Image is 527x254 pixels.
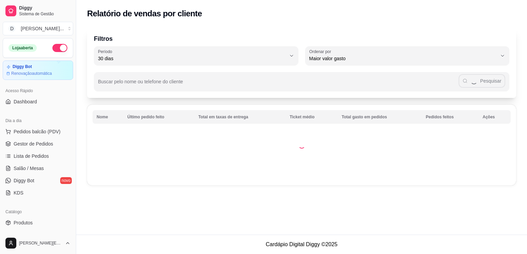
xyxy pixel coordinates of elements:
div: Loading [298,142,305,149]
label: Período [98,49,114,54]
button: Select a team [3,22,73,35]
span: Produtos [14,219,33,226]
div: Acesso Rápido [3,85,73,96]
a: KDS [3,187,73,198]
a: Lista de Pedidos [3,151,73,162]
button: Período30 dias [94,46,298,65]
span: Dashboard [14,98,37,105]
span: D [9,25,15,32]
label: Ordenar por [309,49,333,54]
span: Diggy [19,5,70,11]
span: Complementos [14,232,46,238]
p: Filtros [94,34,509,44]
button: Alterar Status [52,44,67,52]
span: [PERSON_NAME][EMAIL_ADDRESS][DOMAIN_NAME] [19,240,62,246]
a: Diggy Botnovo [3,175,73,186]
article: Renovação automática [11,71,52,76]
a: DiggySistema de Gestão [3,3,73,19]
span: Lista de Pedidos [14,153,49,159]
div: [PERSON_NAME] ... [21,25,64,32]
div: Dia a dia [3,115,73,126]
a: Gestor de Pedidos [3,138,73,149]
span: Sistema de Gestão [19,11,70,17]
a: Dashboard [3,96,73,107]
button: [PERSON_NAME][EMAIL_ADDRESS][DOMAIN_NAME] [3,235,73,251]
h2: Relatório de vendas por cliente [87,8,202,19]
span: KDS [14,189,23,196]
span: Diggy Bot [14,177,34,184]
span: Salão / Mesas [14,165,44,172]
div: Loja aberta [9,44,37,52]
div: Catálogo [3,206,73,217]
span: Gestor de Pedidos [14,140,53,147]
span: Maior valor gasto [309,55,497,62]
footer: Cardápio Digital Diggy © 2025 [76,235,527,254]
span: 30 dias [98,55,286,62]
a: Salão / Mesas [3,163,73,174]
span: Pedidos balcão (PDV) [14,128,61,135]
input: Buscar pelo nome ou telefone do cliente [98,81,459,88]
button: Pedidos balcão (PDV) [3,126,73,137]
a: Diggy BotRenovaçãoautomática [3,61,73,80]
button: Ordenar porMaior valor gasto [305,46,510,65]
a: Produtos [3,217,73,228]
a: Complementos [3,230,73,240]
article: Diggy Bot [13,64,32,69]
